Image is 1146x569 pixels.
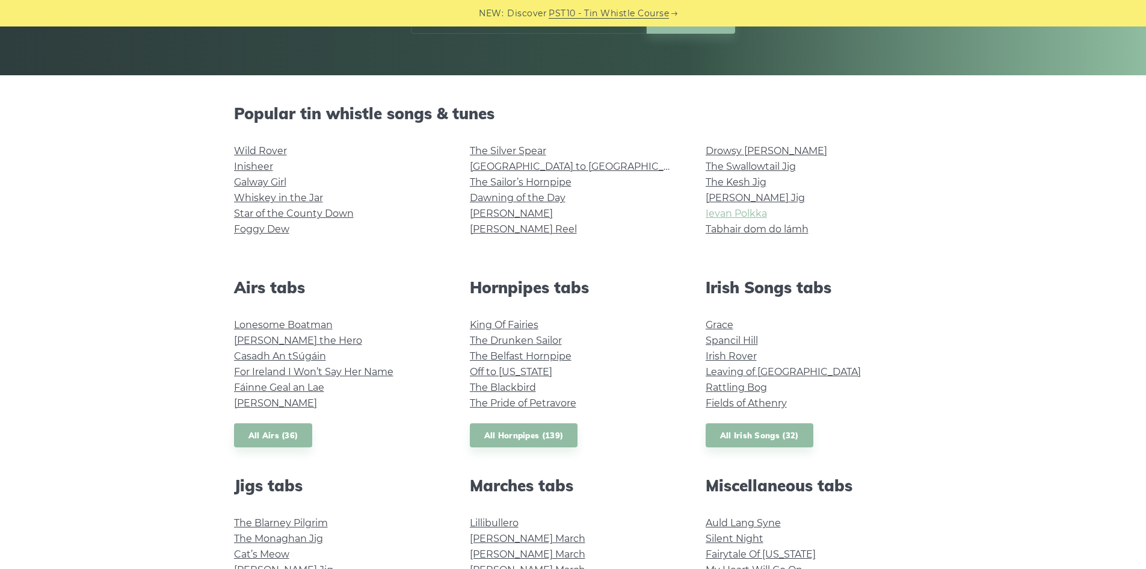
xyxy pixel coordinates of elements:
[470,382,536,393] a: The Blackbird
[706,476,913,495] h2: Miscellaneous tabs
[234,366,393,378] a: For Ireland I Won’t Say Her Name
[706,319,733,331] a: Grace
[234,176,286,188] a: Galway Girl
[706,382,767,393] a: Rattling Bog
[234,549,289,560] a: Cat’s Meow
[706,397,787,409] a: Fields of Athenry
[234,533,323,544] a: The Monaghan Jig
[507,7,547,20] span: Discover
[706,350,757,362] a: Irish Rover
[706,208,767,219] a: Ievan Polkka
[706,145,827,157] a: Drowsy [PERSON_NAME]
[234,223,289,235] a: Foggy Dew
[234,335,362,346] a: [PERSON_NAME] the Hero
[234,423,313,448] a: All Airs (36)
[549,7,669,20] a: PST10 - Tin Whistle Course
[470,517,519,529] a: Lillibullero
[234,350,326,362] a: Casadh An tSúgáin
[470,208,553,219] a: [PERSON_NAME]
[706,423,813,448] a: All Irish Songs (32)
[234,382,324,393] a: Fáinne Geal an Lae
[470,549,585,560] a: [PERSON_NAME] March
[234,104,913,123] h2: Popular tin whistle songs & tunes
[470,397,576,409] a: The Pride of Petravore
[234,145,287,157] a: Wild Rover
[234,476,441,495] h2: Jigs tabs
[470,223,577,235] a: [PERSON_NAME] Reel
[706,161,796,172] a: The Swallowtail Jig
[234,278,441,297] h2: Airs tabs
[470,278,677,297] h2: Hornpipes tabs
[470,192,565,204] a: Dawning of the Day
[479,7,504,20] span: NEW:
[234,517,328,529] a: The Blarney Pilgrim
[706,223,809,235] a: Tabhair dom do lámh
[706,533,763,544] a: Silent Night
[706,192,805,204] a: [PERSON_NAME] Jig
[706,549,816,560] a: Fairytale Of [US_STATE]
[234,397,317,409] a: [PERSON_NAME]
[234,208,354,219] a: Star of the County Down
[470,319,538,331] a: King Of Fairies
[706,366,861,378] a: Leaving of [GEOGRAPHIC_DATA]
[234,161,273,172] a: Inisheer
[706,517,781,529] a: Auld Lang Syne
[234,192,323,204] a: Whiskey in the Jar
[470,145,546,157] a: The Silver Spear
[470,533,585,544] a: [PERSON_NAME] March
[706,335,758,346] a: Spancil Hill
[470,476,677,495] h2: Marches tabs
[470,366,552,378] a: Off to [US_STATE]
[470,176,571,188] a: The Sailor’s Hornpipe
[470,335,562,346] a: The Drunken Sailor
[706,278,913,297] h2: Irish Songs tabs
[470,350,571,362] a: The Belfast Hornpipe
[470,161,692,172] a: [GEOGRAPHIC_DATA] to [GEOGRAPHIC_DATA]
[706,176,766,188] a: The Kesh Jig
[470,423,578,448] a: All Hornpipes (139)
[234,319,333,331] a: Lonesome Boatman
